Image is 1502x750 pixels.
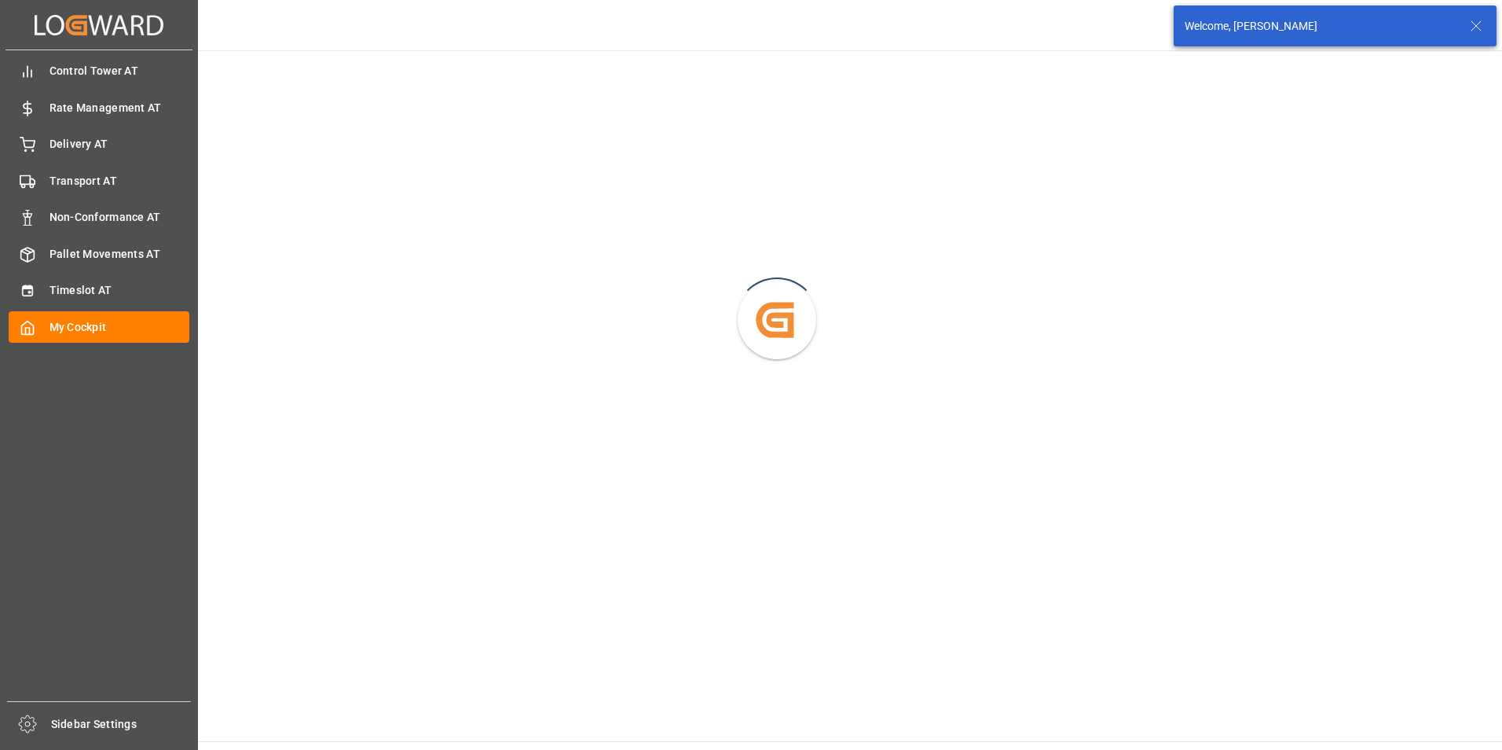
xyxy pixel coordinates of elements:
[49,246,190,263] span: Pallet Movements AT
[9,238,189,269] a: Pallet Movements AT
[49,209,190,226] span: Non-Conformance AT
[1185,18,1455,35] div: Welcome, [PERSON_NAME]
[49,282,190,299] span: Timeslot AT
[9,92,189,123] a: Rate Management AT
[49,319,190,336] span: My Cockpit
[49,100,190,116] span: Rate Management AT
[49,173,190,189] span: Transport AT
[51,716,192,733] span: Sidebar Settings
[9,129,189,160] a: Delivery AT
[49,63,190,79] span: Control Tower AT
[49,136,190,153] span: Delivery AT
[9,275,189,306] a: Timeslot AT
[9,165,189,196] a: Transport AT
[9,202,189,233] a: Non-Conformance AT
[9,311,189,342] a: My Cockpit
